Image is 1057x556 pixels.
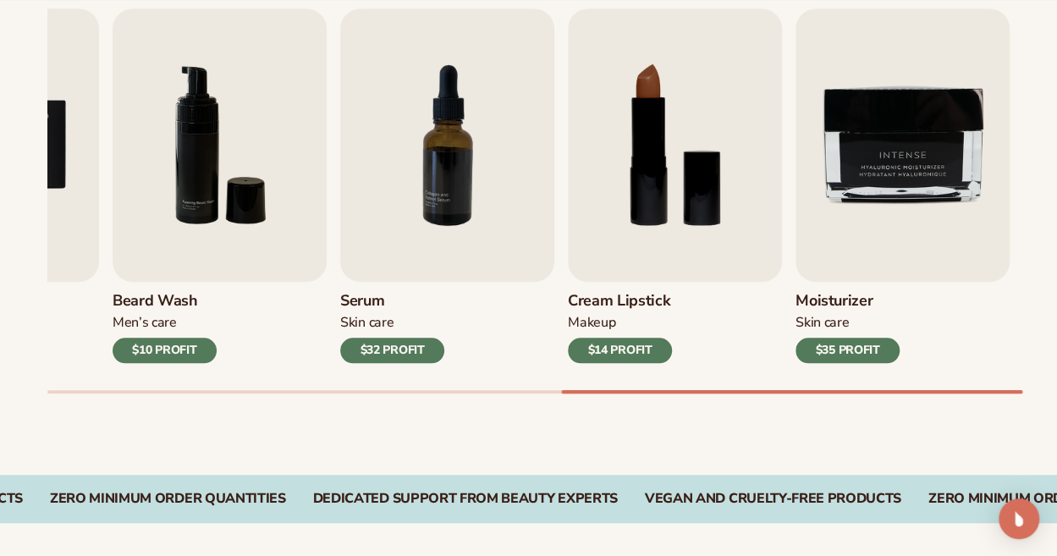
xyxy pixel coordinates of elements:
div: ZERO MINIMUM ORDER QUANTITIES [50,491,286,507]
h3: Serum [340,292,444,311]
a: 9 / 9 [796,8,1010,363]
a: 6 / 9 [113,8,327,363]
div: Makeup [568,314,672,332]
div: Men’s Care [113,314,217,332]
div: $10 PROFIT [113,338,217,363]
a: 8 / 9 [568,8,782,363]
div: Skin Care [340,314,444,332]
a: 7 / 9 [340,8,554,363]
div: $32 PROFIT [340,338,444,363]
div: Vegan and Cruelty-Free Products [645,491,901,507]
h3: Beard Wash [113,292,217,311]
div: Open Intercom Messenger [999,498,1039,539]
div: $14 PROFIT [568,338,672,363]
h3: Cream Lipstick [568,292,672,311]
div: Skin Care [796,314,900,332]
div: $35 PROFIT [796,338,900,363]
h3: Moisturizer [796,292,900,311]
div: DEDICATED SUPPORT FROM BEAUTY EXPERTS [313,491,618,507]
